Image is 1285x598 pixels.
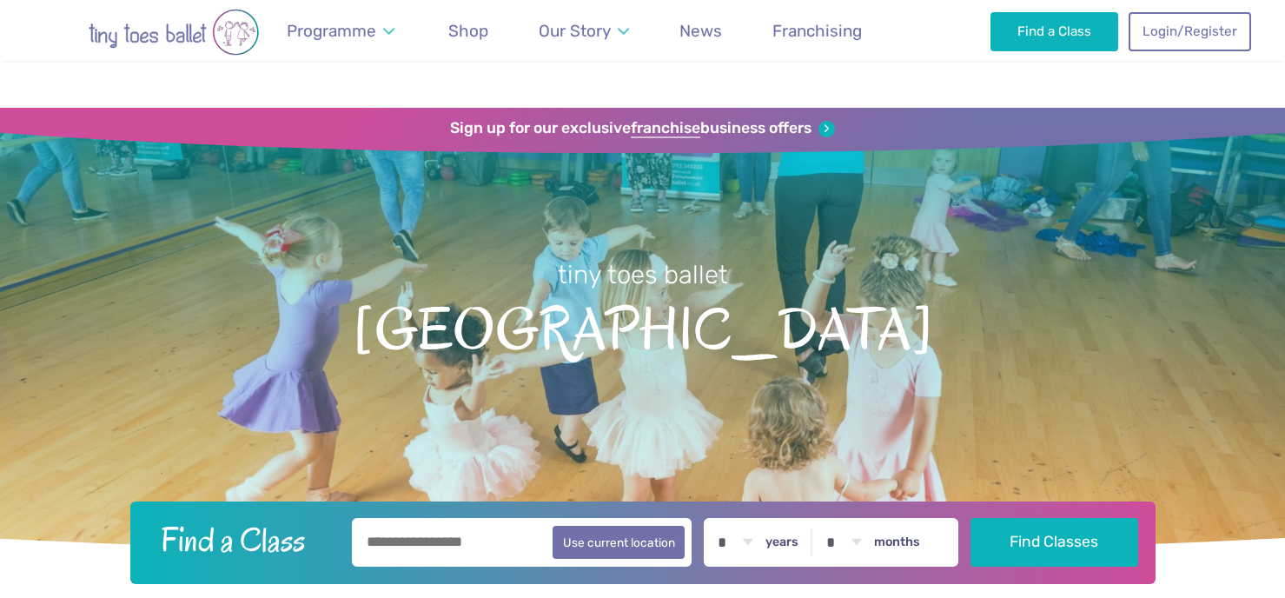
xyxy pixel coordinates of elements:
small: tiny toes ballet [558,260,728,289]
button: Find Classes [970,518,1138,567]
strong: franchise [631,119,700,138]
a: Login/Register [1129,12,1250,50]
a: Franchising [765,10,871,51]
span: Programme [287,21,376,41]
a: News [672,10,731,51]
a: Shop [440,10,497,51]
span: Shop [448,21,488,41]
span: Our Story [539,21,611,41]
a: Sign up for our exclusivefranchisebusiness offers [450,119,835,138]
button: Use current location [553,526,686,559]
span: [GEOGRAPHIC_DATA] [30,292,1255,362]
h2: Find a Class [147,518,340,561]
a: Programme [279,10,403,51]
label: years [765,535,798,550]
span: News [679,21,722,41]
span: Franchising [772,21,862,41]
img: tiny toes ballet [35,9,313,56]
a: Find a Class [990,12,1118,50]
label: months [874,535,920,550]
a: Our Story [530,10,637,51]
